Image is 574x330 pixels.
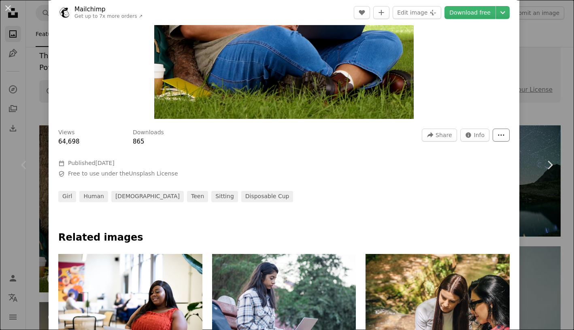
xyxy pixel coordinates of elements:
[436,129,452,141] span: Share
[241,191,293,202] a: disposable cup
[525,126,574,204] a: Next
[68,170,178,178] span: Free to use under the
[58,191,76,202] a: girl
[474,129,485,141] span: Info
[74,13,143,19] a: Get up to 7x more orders ↗
[133,129,164,137] h3: Downloads
[95,160,114,166] time: August 18, 2025 at 11:25:22 AM PDT
[58,298,202,305] a: woman using laptop computer inside building
[211,191,238,202] a: sitting
[129,170,178,177] a: Unsplash License
[496,6,510,19] button: Choose download size
[444,6,495,19] a: Download free
[79,191,108,202] a: human
[373,6,389,19] button: Add to Collection
[58,138,80,145] span: 64,698
[460,129,490,142] button: Stats about this image
[187,191,208,202] a: teen
[354,6,370,19] button: Like
[212,298,356,305] a: a woman sitting on a bench using a laptop computer
[74,5,143,13] a: Mailchimp
[133,138,145,145] span: 865
[68,160,115,166] span: Published
[393,6,441,19] button: Edit image
[58,129,75,137] h3: Views
[58,231,510,244] h4: Related images
[493,129,510,142] button: More Actions
[58,6,71,19] img: Go to Mailchimp's profile
[422,129,457,142] button: Share this image
[111,191,184,202] a: [DEMOGRAPHIC_DATA]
